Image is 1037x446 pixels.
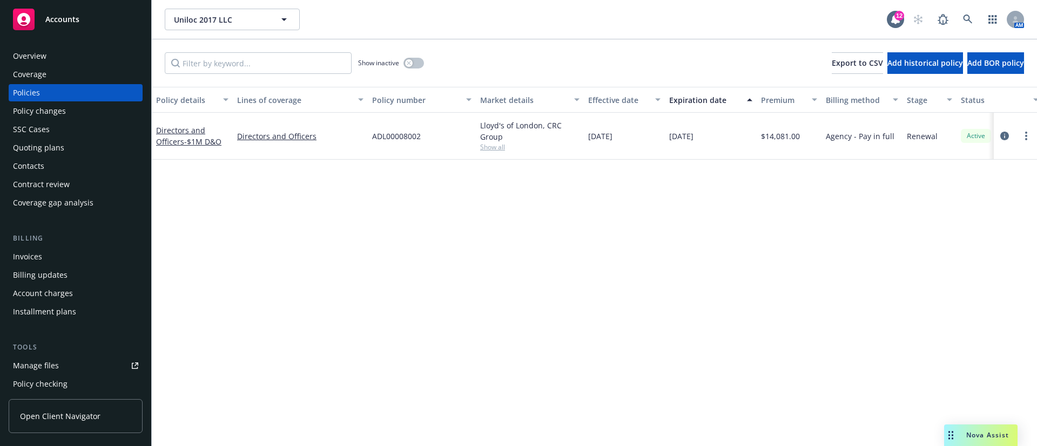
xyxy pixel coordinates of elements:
[372,131,421,142] span: ADL00008002
[174,14,267,25] span: Uniloc 2017 LLC
[358,58,399,67] span: Show inactive
[233,87,368,113] button: Lines of coverage
[9,194,143,211] a: Coverage gap analysis
[45,15,79,24] span: Accounts
[887,58,963,68] span: Add historical policy
[13,176,70,193] div: Contract review
[13,194,93,211] div: Coverage gap analysis
[982,9,1004,30] a: Switch app
[9,248,143,265] a: Invoices
[9,266,143,284] a: Billing updates
[184,136,221,147] span: - $1M D&O
[944,424,1018,446] button: Nova Assist
[9,303,143,320] a: Installment plans
[13,66,46,83] div: Coverage
[165,9,300,30] button: Uniloc 2017 LLC
[13,357,59,374] div: Manage files
[967,52,1024,74] button: Add BOR policy
[13,375,68,393] div: Policy checking
[665,87,757,113] button: Expiration date
[903,87,957,113] button: Stage
[13,102,66,120] div: Policy changes
[237,94,352,106] div: Lines of coverage
[826,131,894,142] span: Agency - Pay in full
[957,9,979,30] a: Search
[907,9,929,30] a: Start snowing
[9,102,143,120] a: Policy changes
[761,131,800,142] span: $14,081.00
[165,52,352,74] input: Filter by keyword...
[894,11,904,20] div: 12
[9,176,143,193] a: Contract review
[9,285,143,302] a: Account charges
[9,342,143,353] div: Tools
[13,285,73,302] div: Account charges
[20,410,100,422] span: Open Client Navigator
[9,375,143,393] a: Policy checking
[13,266,68,284] div: Billing updates
[821,87,903,113] button: Billing method
[13,84,40,101] div: Policies
[9,233,143,244] div: Billing
[965,131,987,141] span: Active
[13,248,42,265] div: Invoices
[588,131,612,142] span: [DATE]
[967,58,1024,68] span: Add BOR policy
[9,157,143,175] a: Contacts
[480,120,580,142] div: Lloyd's of London, CRC Group
[584,87,665,113] button: Effective date
[476,87,584,113] button: Market details
[13,47,46,65] div: Overview
[368,87,476,113] button: Policy number
[669,94,740,106] div: Expiration date
[907,94,940,106] div: Stage
[480,142,580,152] span: Show all
[826,94,886,106] div: Billing method
[152,87,233,113] button: Policy details
[237,131,363,142] a: Directors and Officers
[832,52,883,74] button: Export to CSV
[13,157,44,175] div: Contacts
[887,52,963,74] button: Add historical policy
[1020,129,1033,142] a: more
[9,139,143,156] a: Quoting plans
[669,131,693,142] span: [DATE]
[998,129,1011,142] a: circleInformation
[156,94,217,106] div: Policy details
[761,94,805,106] div: Premium
[480,94,568,106] div: Market details
[13,303,76,320] div: Installment plans
[9,47,143,65] a: Overview
[9,357,143,374] a: Manage files
[907,131,938,142] span: Renewal
[156,125,221,147] a: Directors and Officers
[9,66,143,83] a: Coverage
[932,9,954,30] a: Report a Bug
[13,121,50,138] div: SSC Cases
[9,121,143,138] a: SSC Cases
[9,4,143,35] a: Accounts
[944,424,958,446] div: Drag to move
[961,94,1027,106] div: Status
[9,84,143,101] a: Policies
[966,430,1009,440] span: Nova Assist
[13,139,64,156] div: Quoting plans
[757,87,821,113] button: Premium
[372,94,460,106] div: Policy number
[832,58,883,68] span: Export to CSV
[588,94,649,106] div: Effective date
